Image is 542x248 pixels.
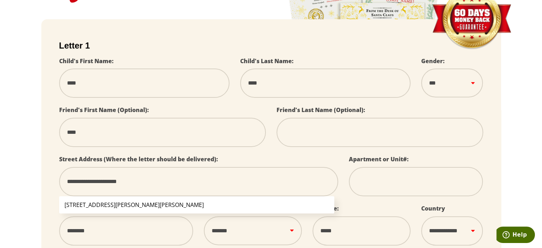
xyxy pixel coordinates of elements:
label: Child's Last Name: [240,57,294,65]
label: Gender: [421,57,445,65]
label: Child's First Name: [59,57,114,65]
label: Apartment or Unit#: [349,155,409,163]
iframe: Opens a widget where you can find more information [496,227,535,244]
h2: Letter 1 [59,41,483,51]
li: [STREET_ADDRESS][PERSON_NAME][PERSON_NAME] [59,196,335,213]
label: Street Address (Where the letter should be delivered): [59,155,218,163]
label: Friend's Last Name (Optional): [277,106,365,114]
label: Country [421,204,445,212]
label: Friend's First Name (Optional): [59,106,149,114]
